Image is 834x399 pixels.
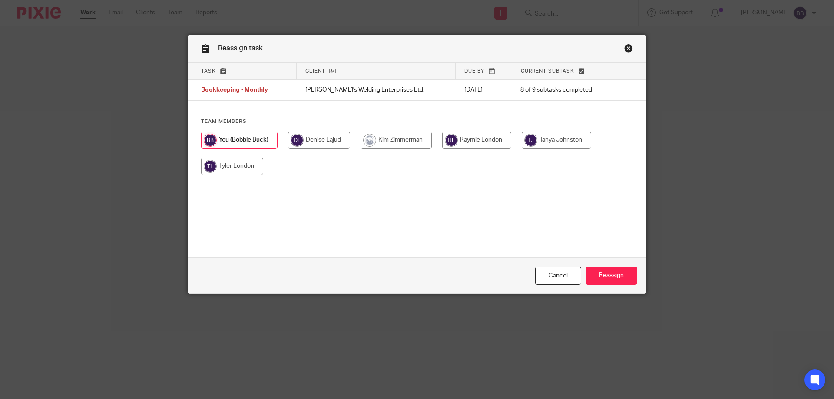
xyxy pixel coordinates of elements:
[464,69,484,73] span: Due by
[464,86,503,94] p: [DATE]
[305,69,325,73] span: Client
[305,86,447,94] p: [PERSON_NAME]'s Welding Enterprises Ltd.
[586,267,637,285] input: Reassign
[535,267,581,285] a: Close this dialog window
[624,44,633,56] a: Close this dialog window
[218,45,263,52] span: Reassign task
[201,118,633,125] h4: Team members
[521,69,574,73] span: Current subtask
[201,69,216,73] span: Task
[512,80,616,101] td: 8 of 9 subtasks completed
[201,87,268,93] span: Bookkeeping - Monthly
